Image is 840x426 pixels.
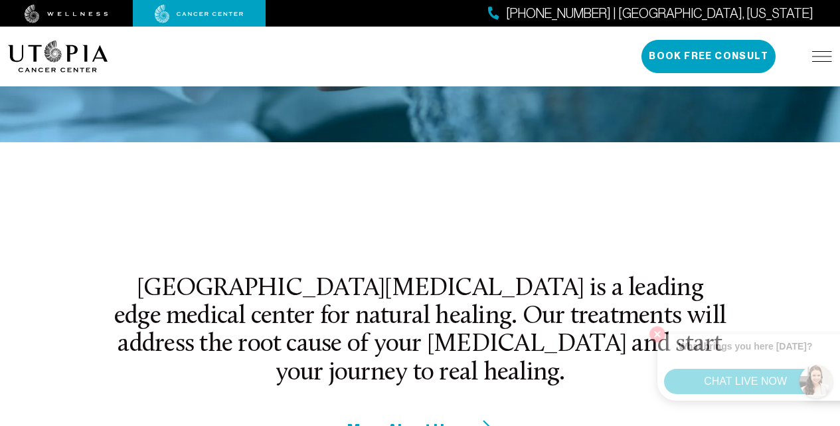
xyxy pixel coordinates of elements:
[8,41,108,72] img: logo
[488,4,813,23] a: [PHONE_NUMBER] | [GEOGRAPHIC_DATA], [US_STATE]
[812,51,832,62] img: icon-hamburger
[641,40,776,73] button: Book Free Consult
[25,5,108,23] img: wellness
[155,5,244,23] img: cancer center
[506,4,813,23] span: [PHONE_NUMBER] | [GEOGRAPHIC_DATA], [US_STATE]
[113,275,727,387] h2: [GEOGRAPHIC_DATA][MEDICAL_DATA] is a leading edge medical center for natural healing. Our treatme...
